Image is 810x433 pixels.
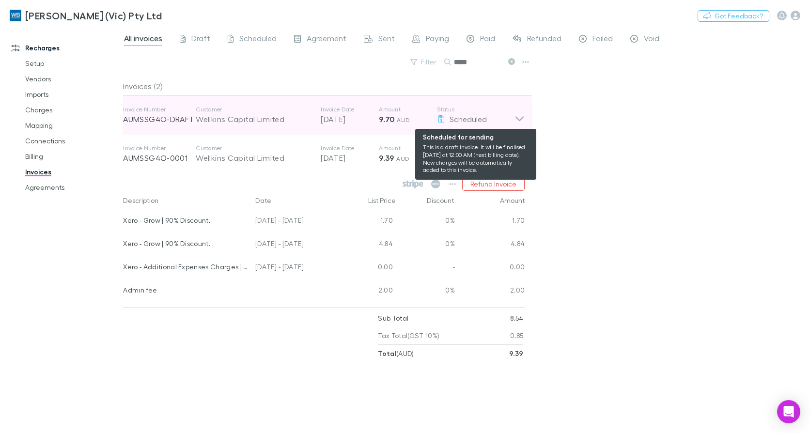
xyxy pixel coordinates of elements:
div: - [397,257,455,280]
p: AUMSSG4O-DRAFT [123,113,196,125]
p: Invoice Number [123,144,196,152]
span: Failed [592,33,613,46]
strong: Total [378,349,396,357]
div: 4.84 [339,233,397,257]
span: Draft [191,33,210,46]
div: 0% [397,233,455,257]
div: 2.00 [455,280,525,303]
div: Xero - Additional Expenses Charges | 90% Discount. [123,257,248,277]
p: 0.85 [510,327,523,344]
span: Paying [426,33,449,46]
div: 1.70 [339,210,397,233]
a: [PERSON_NAME] (Vic) Pty Ltd [4,4,168,27]
span: Agreement [307,33,346,46]
p: Invoice Number [123,106,196,113]
div: 0.00 [339,257,397,280]
a: Connections [16,133,128,149]
img: William Buck (Vic) Pty Ltd's Logo [10,10,21,21]
p: Amount [379,144,437,152]
span: Paid [480,33,495,46]
a: Recharges [2,40,128,56]
h3: [PERSON_NAME] (Vic) Pty Ltd [25,10,162,21]
span: Scheduled [239,33,277,46]
p: AUMSSG4O-0001 [123,152,196,164]
div: 0.00 [455,257,525,280]
button: Got Feedback? [698,10,769,22]
button: Filter [405,56,442,68]
a: Agreements [16,180,128,195]
a: Imports [16,87,128,102]
div: Wellkins Capital Limited [196,152,311,164]
p: Status [437,144,514,152]
p: Invoice Date [321,106,379,113]
strong: 9.70 [379,114,394,124]
span: Paid [450,153,465,162]
a: Mapping [16,118,128,133]
p: Amount [379,106,437,113]
a: Setup [16,56,128,71]
p: Invoice Date [321,144,379,152]
div: Wellkins Capital Limited [196,113,311,125]
div: Invoice NumberAUMSSG4O-0001CustomerWellkins Capital LimitedInvoice Date[DATE]Amount9.39 AUDStatus... [115,135,532,173]
p: Sub Total [378,309,408,327]
div: 4.84 [455,233,525,257]
p: Customer [196,106,311,113]
p: Tax Total (GST 10%) [378,327,439,344]
div: Invoice NumberAUMSSG4O-DRAFTCustomerWellkins Capital LimitedInvoice Date[DATE]Amount9.70 AUDStatus [115,96,532,135]
span: Scheduled [450,114,487,124]
div: [DATE] - [DATE] [251,210,339,233]
p: [DATE] [321,113,379,125]
a: Charges [16,102,128,118]
div: Open Intercom Messenger [777,400,800,423]
span: AUD [396,155,409,162]
a: Billing [16,149,128,164]
span: AUD [397,116,410,124]
div: Admin fee [123,280,248,300]
span: Refunded [527,33,561,46]
div: [DATE] - [DATE] [251,233,339,257]
strong: 9.39 [509,349,523,357]
div: 0% [397,280,455,303]
p: Customer [196,144,311,152]
div: 2.00 [339,280,397,303]
div: [DATE] - [DATE] [251,257,339,280]
p: 8.54 [510,309,523,327]
div: Xero - Grow | 90% Discount. [123,233,248,254]
div: 1.70 [455,210,525,233]
p: Status [437,106,514,113]
span: Sent [378,33,395,46]
div: 0% [397,210,455,233]
span: Void [644,33,659,46]
a: Invoices [16,164,128,180]
button: Refund Invoice [462,177,525,191]
p: ( AUD ) [378,345,414,362]
p: [DATE] [321,152,379,164]
span: All invoices [124,33,162,46]
strong: 9.39 [379,153,394,163]
a: Vendors [16,71,128,87]
div: Xero - Grow | 90% Discount. [123,210,248,231]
